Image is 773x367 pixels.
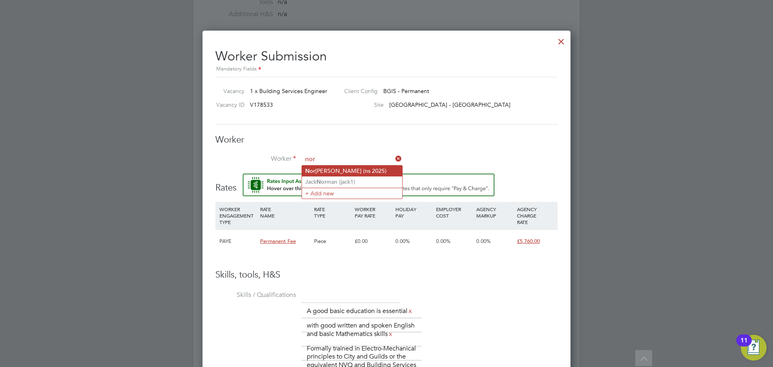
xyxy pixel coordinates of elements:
label: Vacancy ID [212,101,244,108]
li: with good written and spoken English and basic Mathematics skills [304,320,420,340]
a: x [407,306,413,316]
li: Jack man (jack1) [302,176,402,187]
button: Rate Assistant [243,174,494,196]
span: 1 x Building Services Engineer [250,87,327,95]
span: [GEOGRAPHIC_DATA] - [GEOGRAPHIC_DATA] [389,101,511,108]
h3: Skills, tools, H&S [215,269,558,281]
label: Client Config [338,87,378,95]
label: Worker [215,155,296,163]
h3: Worker [215,134,558,146]
h3: Rates [215,174,558,194]
span: 0.00% [395,238,410,245]
h2: Worker Submission [215,42,558,74]
div: 11 [740,340,748,351]
li: + Add new [302,188,402,199]
div: AGENCY MARKUP [474,202,515,223]
label: Vacancy [212,87,244,95]
label: Skills / Qualifications [215,291,296,299]
label: Site [338,101,384,108]
span: £5,760.00 [517,238,540,245]
div: EMPLOYER COST [434,202,475,223]
span: V178533 [250,101,273,108]
li: [PERSON_NAME] (ns 2025) [302,166,402,176]
div: AGENCY CHARGE RATE [515,202,556,229]
div: Mandatory Fields [215,65,558,74]
button: Open Resource Center, 11 new notifications [741,335,767,361]
b: Nor [316,178,327,185]
div: PAYE [217,230,258,253]
span: 0.00% [476,238,491,245]
b: Nor [305,168,315,174]
div: WORKER PAY RATE [353,202,393,223]
input: Search for... [302,153,402,166]
span: BGIS - Permanent [383,87,429,95]
div: WORKER ENGAGEMENT TYPE [217,202,258,229]
span: Permanent Fee [260,238,296,245]
div: £0.00 [353,230,393,253]
span: 0.00% [436,238,451,245]
div: HOLIDAY PAY [393,202,434,223]
div: RATE TYPE [312,202,353,223]
li: A good basic education is essential [304,306,416,317]
div: RATE NAME [258,202,312,223]
a: x [388,329,393,339]
div: Piece [312,230,353,253]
